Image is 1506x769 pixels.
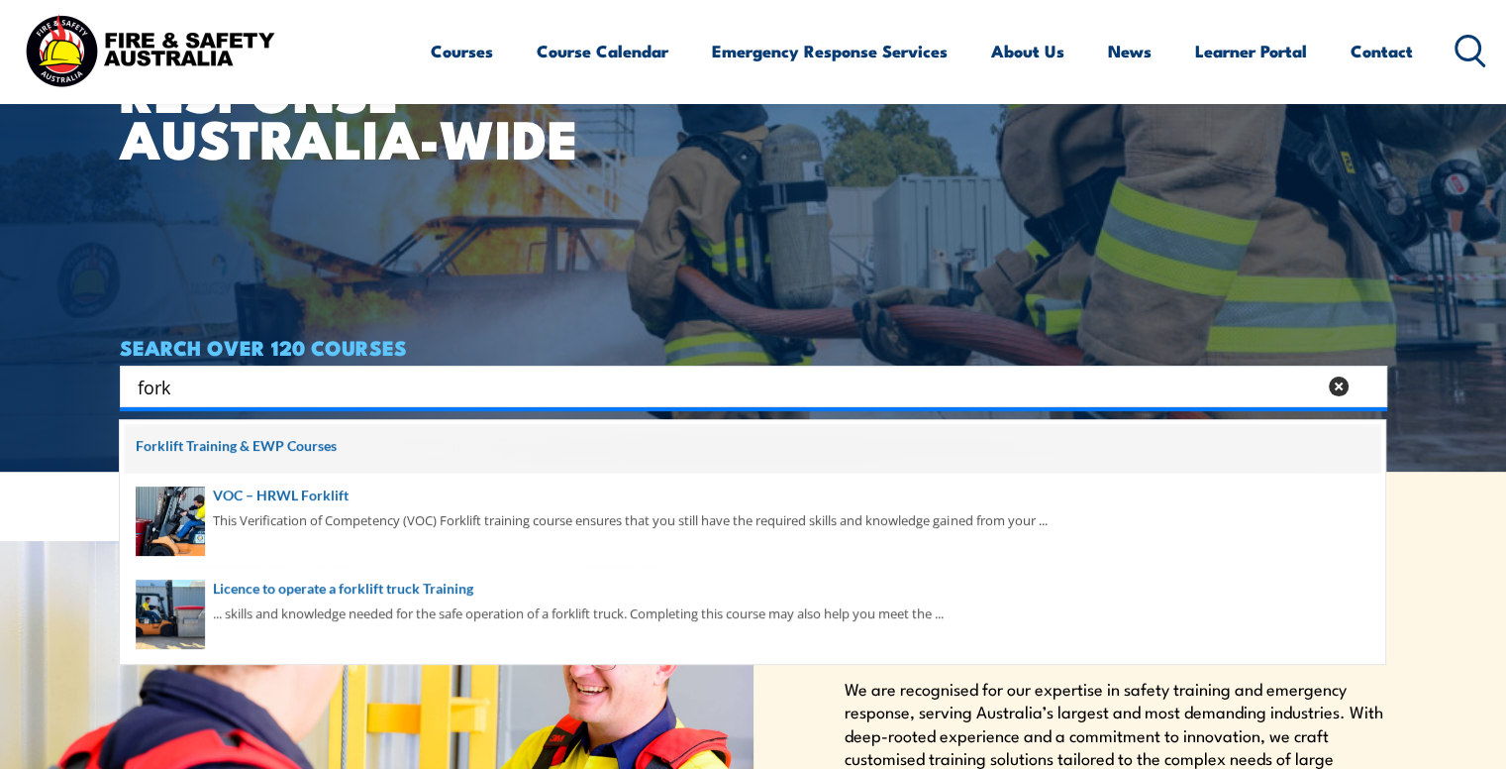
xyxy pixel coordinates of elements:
[1351,25,1413,77] a: Contact
[1195,25,1307,77] a: Learner Portal
[991,25,1064,77] a: About Us
[138,372,1316,401] input: Search input
[1353,373,1380,400] button: Search magnifier button
[120,336,1387,358] h4: SEARCH OVER 120 COURSES
[537,25,668,77] a: Course Calendar
[1108,25,1152,77] a: News
[136,578,1369,600] a: Licence to operate a forklift truck Training
[712,25,948,77] a: Emergency Response Services
[142,373,1320,400] form: Search form
[136,485,1369,506] a: VOC – HRWL Forklift
[136,435,1369,457] a: Forklift Training & EWP Courses
[431,25,493,77] a: Courses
